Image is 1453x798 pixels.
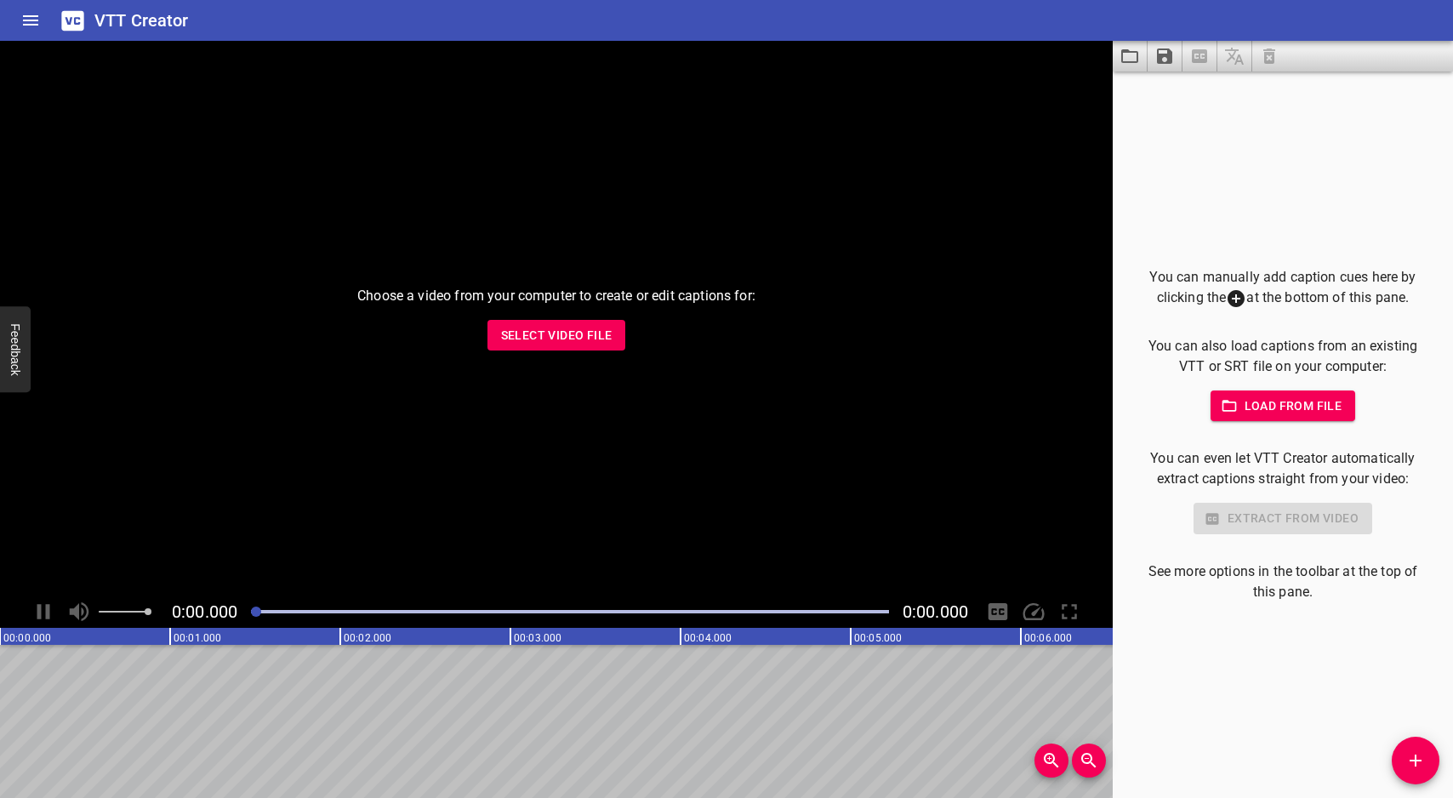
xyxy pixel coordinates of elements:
[514,632,561,644] text: 00:03.000
[1017,596,1050,628] div: Playback Speed
[1392,737,1439,784] button: Add Cue
[1148,41,1182,71] button: Save captions to file
[1113,41,1148,71] button: Load captions from file
[344,632,391,644] text: 00:02.000
[1140,336,1426,377] p: You can also load captions from an existing VTT or SRT file on your computer:
[487,320,626,351] button: Select Video File
[1140,561,1426,602] p: See more options in the toolbar at the top of this pane.
[854,632,902,644] text: 00:05.000
[903,601,968,622] span: Video Duration
[251,610,889,613] div: Play progress
[1217,41,1252,71] span: Add some captions below, then you can translate them.
[3,632,51,644] text: 00:00.000
[1140,503,1426,534] div: Select a video in the pane to the left to use this feature
[1120,46,1140,66] svg: Load captions from file
[1224,396,1342,417] span: Load from file
[94,7,189,34] h6: VTT Creator
[501,325,613,346] span: Select Video File
[172,601,237,622] span: Current Time
[1053,596,1085,628] div: Toggle Full Screen
[1211,390,1356,422] button: Load from file
[1024,632,1072,644] text: 00:06.000
[684,632,732,644] text: 00:04.000
[1154,46,1175,66] svg: Save captions to file
[1182,41,1217,71] span: Select a video in the pane to the left, then you can automatically extract captions.
[174,632,221,644] text: 00:01.000
[1072,744,1106,778] button: Zoom Out
[1140,448,1426,489] p: You can even let VTT Creator automatically extract captions straight from your video:
[1140,267,1426,309] p: You can manually add caption cues here by clicking the at the bottom of this pane.
[1034,744,1068,778] button: Zoom In
[357,286,755,306] p: Choose a video from your computer to create or edit captions for:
